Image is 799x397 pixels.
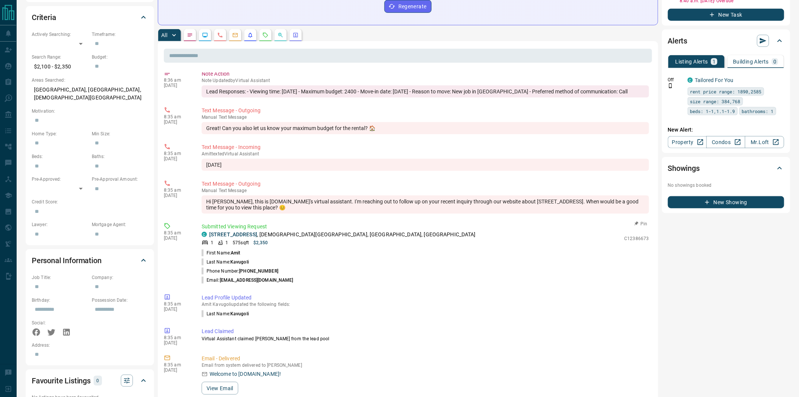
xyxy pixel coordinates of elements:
p: 8:35 am [164,151,190,156]
svg: Emails [232,32,238,38]
p: [DATE] [164,340,190,346]
p: [DATE] [164,83,190,88]
p: [DATE] [164,236,190,241]
p: , [DEMOGRAPHIC_DATA][GEOGRAPHIC_DATA], [GEOGRAPHIC_DATA], [GEOGRAPHIC_DATA] [209,231,476,239]
p: [DATE] [164,119,190,125]
svg: Notes [187,32,193,38]
svg: Agent Actions [293,32,299,38]
p: 8:35 am [164,362,190,368]
p: 8:35 am [164,335,190,340]
p: Beds: [32,153,88,160]
p: Virtual Assistant claimed [PERSON_NAME] from the lead pool [202,335,649,342]
p: Email - Delivered [202,355,649,363]
h2: Favourite Listings [32,375,91,387]
span: bathrooms: 1 [742,107,774,115]
p: Text Message [202,188,649,193]
a: Property [668,136,707,148]
p: Social: [32,319,88,326]
span: [PHONE_NUMBER] [239,268,278,274]
p: Last Name : [202,310,249,317]
p: Text Message - Outgoing [202,180,649,188]
svg: Calls [217,32,223,38]
div: condos.ca [688,78,693,83]
span: [EMAIL_ADDRESS][DOMAIN_NAME] [220,278,293,283]
p: Text Message [202,115,649,120]
div: Hi [PERSON_NAME], this is [DOMAIN_NAME]'s virtual assistant. I'm reaching out to follow up on you... [202,195,649,214]
div: Personal Information [32,251,148,270]
p: Areas Searched: [32,77,148,84]
span: manual [202,115,217,120]
p: Motivation: [32,108,148,115]
p: 1 [225,239,228,246]
p: Credit Score: [32,198,148,205]
span: manual [202,188,217,193]
a: [STREET_ADDRESS] [209,231,257,237]
p: Mortgage Agent: [92,221,148,228]
div: Criteria [32,8,148,26]
p: Text Message - Incoming [202,143,649,151]
span: beds: 1-1,1.1-1.9 [690,107,735,115]
p: Email from system delivered to [PERSON_NAME] [202,363,649,368]
button: View Email [202,382,238,395]
button: New Task [668,9,784,21]
div: Great! Can you also let us know your maximum budget for the rental? 🏠 [202,122,649,134]
button: New Showing [668,196,784,208]
p: Amit texted Virtual Assistant [202,151,649,157]
p: No showings booked [668,182,784,189]
h2: Personal Information [32,254,102,267]
p: Note Action [202,70,649,78]
p: Note Updated by Virtual Assistant [202,78,649,83]
div: Lead Responses: - Viewing time: [DATE] - Maximum budget: 2400 - Move-in date: [DATE] - Reason to ... [202,85,649,98]
svg: Opportunities [278,32,284,38]
div: Showings [668,159,784,177]
svg: Listing Alerts [247,32,253,38]
p: $2,350 [253,239,268,246]
svg: Requests [262,32,268,38]
div: [DATE] [202,159,649,171]
p: Company: [92,274,148,281]
p: Phone Number: [202,268,278,274]
p: Lead Claimed [202,327,649,335]
p: Search Range: [32,54,88,60]
p: Building Alerts [733,59,769,64]
span: Kavugoli [230,259,249,265]
p: Listing Alerts [676,59,708,64]
span: Amit [231,250,240,256]
p: 8:35 am [164,114,190,119]
p: 575 sqft [233,239,249,246]
p: 8:35 am [164,188,190,193]
p: Timeframe: [92,31,148,38]
p: 8:35 am [164,230,190,236]
p: Lawyer: [32,221,88,228]
p: 0 [96,377,100,385]
p: Off [668,76,683,83]
p: Job Title: [32,274,88,281]
p: Budget: [92,54,148,60]
p: Birthday: [32,297,88,304]
p: $2,100 - $2,350 [32,60,88,73]
p: Last Name: [202,259,249,265]
p: [DATE] [164,307,190,312]
svg: Lead Browsing Activity [202,32,208,38]
p: Email: [202,277,293,284]
svg: Push Notification Only [668,83,673,88]
p: [DATE] [164,368,190,373]
p: Pre-Approval Amount: [92,176,148,183]
button: Pin [630,220,652,227]
p: Amit Kavugoli updated the following fields: [202,302,649,307]
p: Pre-Approved: [32,176,88,183]
h2: Showings [668,162,700,174]
p: 8:35 am [164,301,190,307]
span: Kavugoli [230,311,249,316]
p: 8:36 am [164,78,190,83]
p: 0 [773,59,776,64]
p: 1 [713,59,716,64]
p: Min Size: [92,130,148,137]
p: [GEOGRAPHIC_DATA], [GEOGRAPHIC_DATA], [DEMOGRAPHIC_DATA][GEOGRAPHIC_DATA] [32,84,148,104]
p: Home Type: [32,130,88,137]
p: Baths: [92,153,148,160]
div: Alerts [668,32,784,50]
p: Possession Date: [92,297,148,304]
a: Mr.Loft [745,136,784,148]
p: 1 [211,239,213,246]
